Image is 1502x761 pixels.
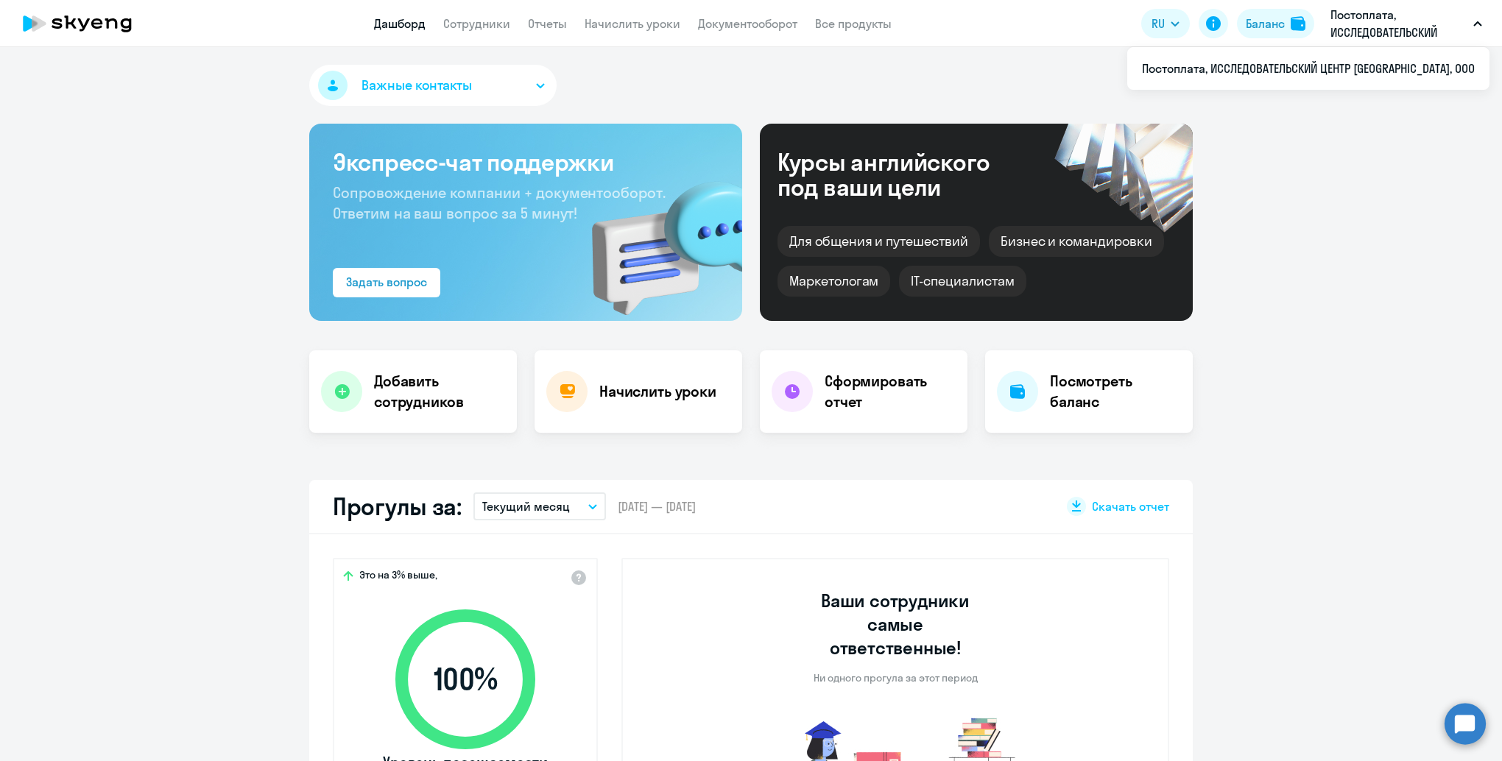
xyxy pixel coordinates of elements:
[309,65,557,106] button: Важные контакты
[1050,371,1181,412] h4: Посмотреть баланс
[333,492,462,521] h2: Прогулы за:
[1092,498,1169,514] span: Скачать отчет
[585,16,680,31] a: Начислить уроки
[899,266,1026,297] div: IT-специалистам
[825,371,956,412] h4: Сформировать отчет
[443,16,510,31] a: Сотрудники
[482,498,570,515] p: Текущий месяц
[374,16,426,31] a: Дашборд
[1323,6,1489,41] button: Постоплата, ИССЛЕДОВАТЕЛЬСКИЙ ЦЕНТР [GEOGRAPHIC_DATA], ООО
[778,266,890,297] div: Маркетологам
[989,226,1164,257] div: Бизнес и командировки
[528,16,567,31] a: Отчеты
[333,183,666,222] span: Сопровождение компании + документооборот. Ответим на ваш вопрос за 5 минут!
[333,268,440,297] button: Задать вопрос
[359,568,437,586] span: Это на 3% выше,
[1141,9,1190,38] button: RU
[1152,15,1165,32] span: RU
[698,16,797,31] a: Документооборот
[1291,16,1305,31] img: balance
[374,371,505,412] h4: Добавить сотрудников
[1237,9,1314,38] button: Балансbalance
[815,16,892,31] a: Все продукты
[1127,47,1489,90] ul: RU
[778,226,980,257] div: Для общения и путешествий
[1246,15,1285,32] div: Баланс
[473,492,606,520] button: Текущий месяц
[618,498,696,514] span: [DATE] — [DATE]
[801,589,990,659] h3: Ваши сотрудники самые ответственные!
[362,76,472,95] span: Важные контакты
[381,662,550,697] span: 100 %
[778,149,1029,199] div: Курсы английского под ваши цели
[346,273,427,291] div: Задать вопрос
[1330,6,1467,41] p: Постоплата, ИССЛЕДОВАТЕЛЬСКИЙ ЦЕНТР [GEOGRAPHIC_DATA], ООО
[814,671,978,684] p: Ни одного прогула за этот период
[571,155,742,321] img: bg-img
[599,381,716,402] h4: Начислить уроки
[333,147,719,177] h3: Экспресс-чат поддержки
